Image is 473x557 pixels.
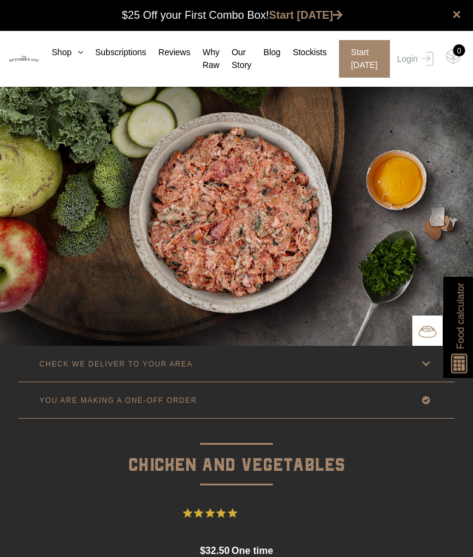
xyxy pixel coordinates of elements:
p: Chicken and Vegetables [18,419,455,480]
span: 22 Reviews [242,504,290,522]
a: close [452,7,461,22]
a: YOU ARE MAKING A ONE-OFF ORDER [18,382,455,418]
button: Rated 4.9 out of 5 stars from 22 reviews. Jump to reviews. [183,504,290,522]
a: Blog [252,46,281,59]
a: Reviews [146,46,190,59]
span: 32.50 [206,545,230,556]
a: CHECK WE DELIVER TO YOUR AREA [18,346,455,382]
a: Stockists [281,46,327,59]
span: $ [200,545,206,556]
p: CHECK WE DELIVER TO YOUR AREA [39,360,193,368]
a: Why Raw [190,46,220,72]
a: Start [DATE] [269,9,343,21]
span: one time [232,545,273,556]
span: Food calculator [453,283,468,349]
p: YOU ARE MAKING A ONE-OFF ORDER [39,396,197,405]
a: Our Story [220,46,252,72]
a: Subscriptions [83,46,146,59]
a: Shop [39,46,83,59]
img: TBD_Bowl.png [418,322,437,340]
span: Start [DATE] [339,40,390,78]
a: Login [394,40,434,78]
img: TBD_Cart-Empty.png [446,49,461,64]
a: Start [DATE] [327,40,394,78]
div: 0 [453,44,465,56]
